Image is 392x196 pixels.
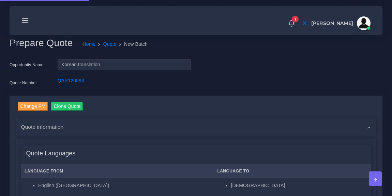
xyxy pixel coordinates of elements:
[357,16,371,30] img: avatar
[311,21,353,26] span: [PERSON_NAME]
[51,102,84,111] input: Clone Quote
[58,78,84,83] a: QAR126593
[292,16,299,23] span: 1
[26,150,76,157] h4: Quote Languages
[10,80,37,86] label: Quote Number
[16,118,376,136] div: Quote information
[21,123,64,131] span: Quote information
[103,41,117,48] a: Quote
[10,37,78,49] h2: Prepare Quote
[18,102,48,111] input: Change PM
[83,41,96,48] a: Home
[308,16,373,30] a: [PERSON_NAME]avatar
[286,19,298,27] a: 1
[231,182,367,189] li: [DEMOGRAPHIC_DATA]
[214,164,371,178] th: Language To
[10,62,44,68] label: Opportunity Name
[21,164,214,178] th: Language From
[117,41,148,48] li: New Batch
[38,182,210,189] li: English ([GEOGRAPHIC_DATA])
